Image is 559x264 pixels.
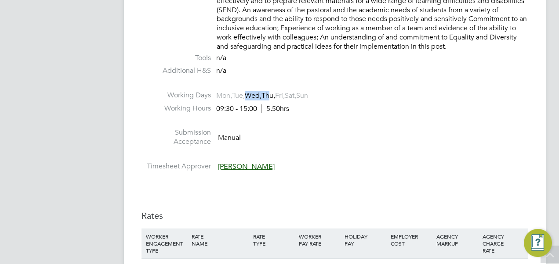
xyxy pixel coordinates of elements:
[297,228,342,251] div: WORKER PAY RATE
[216,91,232,100] span: Mon,
[216,54,226,62] span: n/a
[142,104,211,113] label: Working Hours
[142,210,528,221] h3: Rates
[218,162,275,171] span: [PERSON_NAME]
[142,54,211,63] label: Tools
[388,228,434,251] div: EMPLOYER COST
[251,228,297,251] div: RATE TYPE
[342,228,388,251] div: HOLIDAY PAY
[275,91,285,100] span: Fri,
[261,104,289,113] span: 5.50hrs
[285,91,296,100] span: Sat,
[216,104,289,114] div: 09:30 - 15:00
[261,91,275,100] span: Thu,
[144,228,189,258] div: WORKER ENGAGEMENT TYPE
[189,228,250,251] div: RATE NAME
[142,66,211,75] label: Additional H&S
[524,229,552,257] button: Engage Resource Center
[218,133,241,142] span: Manual
[142,128,211,146] label: Submission Acceptance
[142,162,211,171] label: Timesheet Approver
[245,91,261,100] span: Wed,
[434,228,480,251] div: AGENCY MARKUP
[296,91,308,100] span: Sun
[216,66,226,75] span: n/a
[142,91,211,100] label: Working Days
[480,228,526,258] div: AGENCY CHARGE RATE
[232,91,245,100] span: Tue,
